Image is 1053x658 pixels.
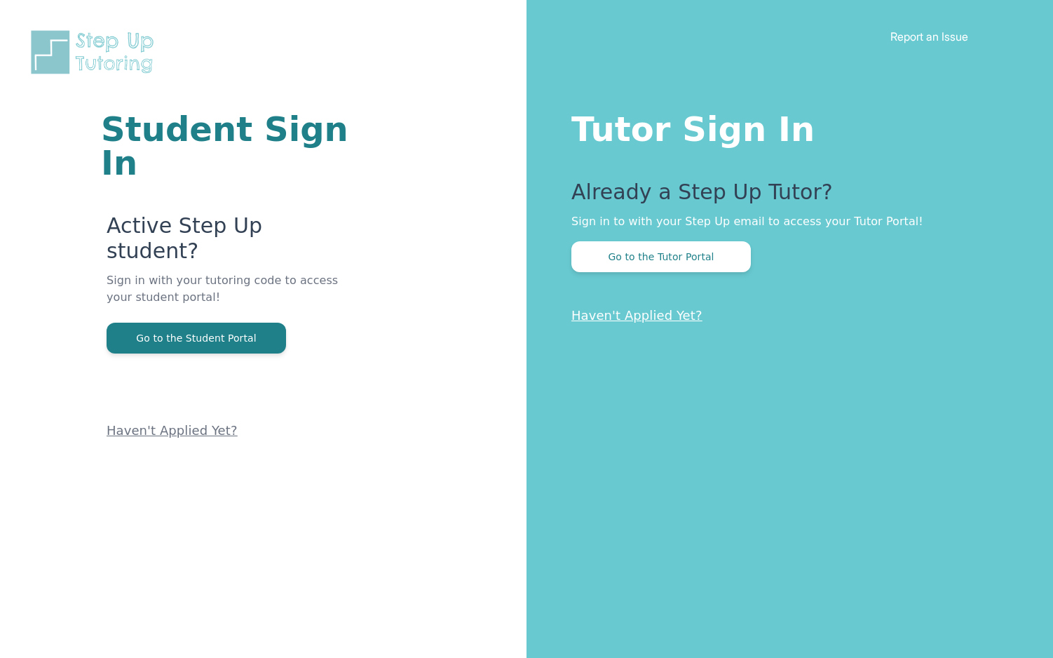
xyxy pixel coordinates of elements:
[571,308,702,323] a: Haven't Applied Yet?
[107,423,238,438] a: Haven't Applied Yet?
[571,241,751,272] button: Go to the Tutor Portal
[571,250,751,263] a: Go to the Tutor Portal
[571,213,997,230] p: Sign in to with your Step Up email to access your Tutor Portal!
[107,323,286,354] button: Go to the Student Portal
[890,29,968,43] a: Report an Issue
[571,107,997,146] h1: Tutor Sign In
[571,180,997,213] p: Already a Step Up Tutor?
[107,331,286,344] a: Go to the Student Portal
[28,28,163,76] img: Step Up Tutoring horizontal logo
[107,272,358,323] p: Sign in with your tutoring code to access your student portal!
[101,112,358,180] h1: Student Sign In
[107,213,358,272] p: Active Step Up student?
